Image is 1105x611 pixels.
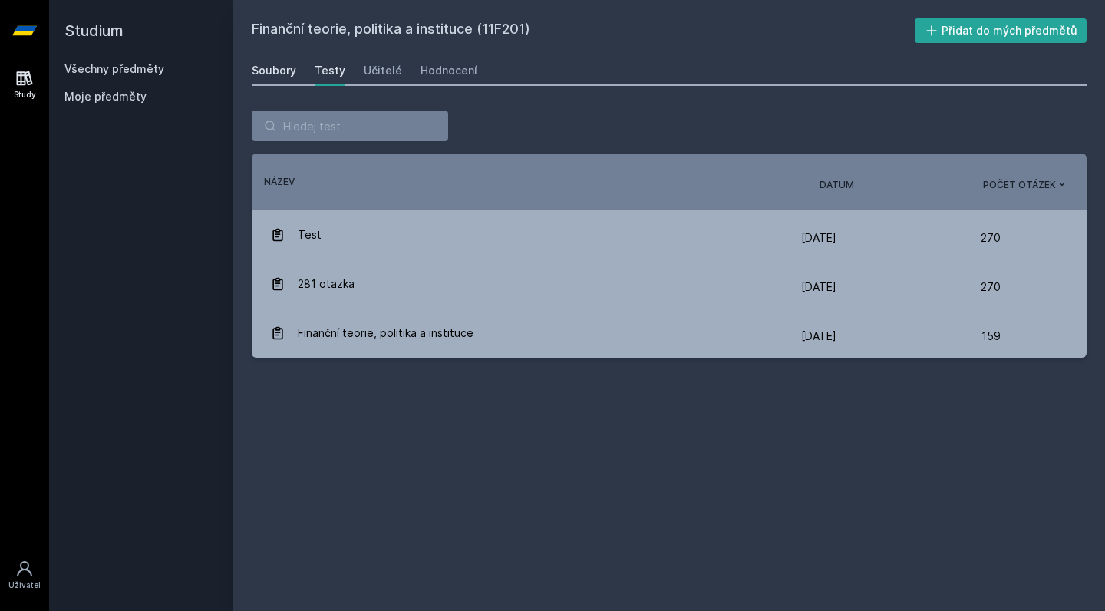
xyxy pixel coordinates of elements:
[252,210,1087,259] a: Test [DATE] 270
[364,55,402,86] a: Učitelé
[252,63,296,78] div: Soubory
[981,272,1001,302] span: 270
[421,55,477,86] a: Hodnocení
[298,220,322,250] span: Test
[981,321,1001,352] span: 159
[64,62,164,75] a: Všechny předměty
[264,175,295,189] button: Název
[64,89,147,104] span: Moje předměty
[801,231,836,244] span: [DATE]
[421,63,477,78] div: Hodnocení
[3,61,46,108] a: Study
[252,18,915,43] h2: Finanční teorie, politika a instituce (11F201)
[14,89,36,101] div: Study
[298,269,355,299] span: 281 otazka
[3,552,46,599] a: Uživatel
[8,580,41,591] div: Uživatel
[315,55,345,86] a: Testy
[801,329,836,342] span: [DATE]
[983,178,1056,192] span: Počet otázek
[364,63,402,78] div: Učitelé
[252,111,448,141] input: Hledej test
[315,63,345,78] div: Testy
[820,178,854,192] button: Datum
[298,318,473,348] span: Finanční teorie, politika a instituce
[252,309,1087,358] a: Finanční teorie, politika a instituce [DATE] 159
[915,18,1087,43] button: Přidat do mých předmětů
[801,280,836,293] span: [DATE]
[252,259,1087,309] a: 281 otazka [DATE] 270
[983,178,1068,192] button: Počet otázek
[981,223,1001,253] span: 270
[252,55,296,86] a: Soubory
